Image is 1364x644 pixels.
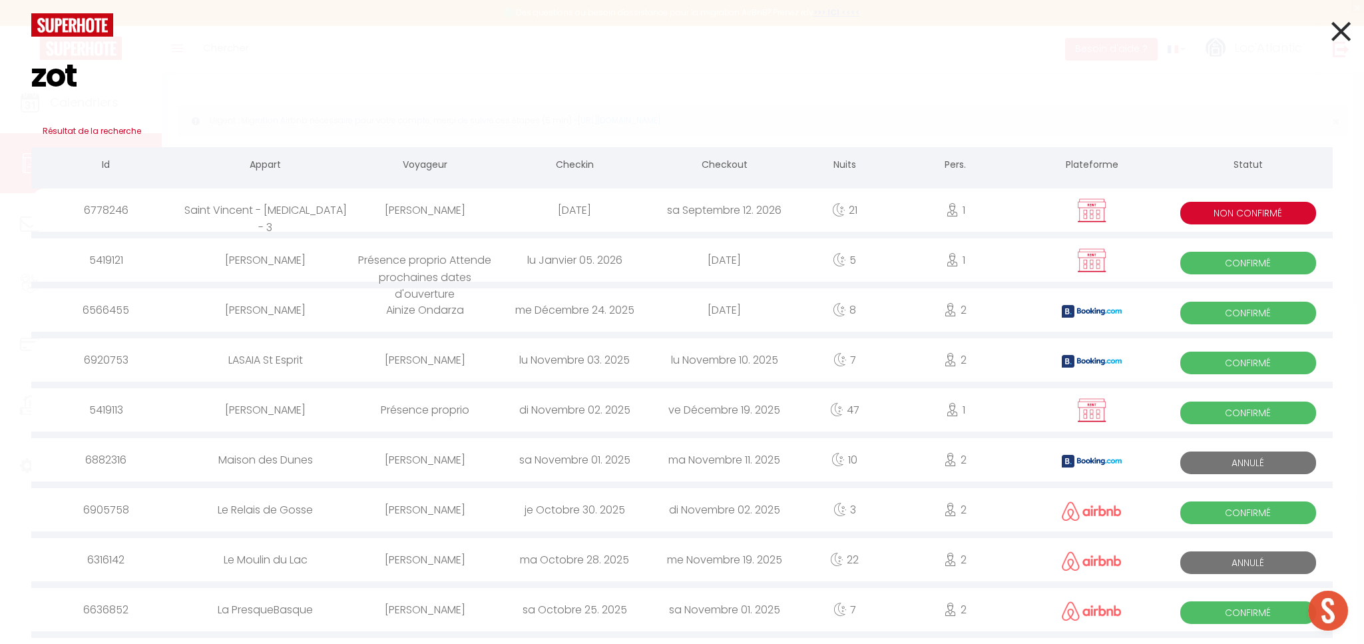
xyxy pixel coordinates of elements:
[31,588,181,631] div: 6636852
[1180,551,1315,574] span: Annulé
[650,238,799,282] div: [DATE]
[890,438,1021,482] div: 2
[1180,302,1315,324] span: Confirmé
[799,188,890,232] div: 21
[799,488,890,531] div: 3
[650,338,799,382] div: lu Novembre 10. 2025
[1075,248,1108,273] img: rent.png
[890,388,1021,432] div: 1
[500,438,650,482] div: sa Novembre 01. 2025
[500,188,650,232] div: [DATE]
[1180,352,1315,374] span: Confirmé
[31,488,181,531] div: 6905758
[1180,452,1315,474] span: Annulé
[890,288,1021,332] div: 2
[1075,398,1108,423] img: rent.png
[1075,198,1108,223] img: rent.png
[181,288,350,332] div: [PERSON_NAME]
[31,288,181,332] div: 6566455
[181,588,350,631] div: La PresqueBasque
[650,438,799,482] div: ma Novembre 11. 2025
[1062,601,1122,621] img: airbnb2.png
[31,388,181,432] div: 5419113
[500,238,650,282] div: lu Janvier 05. 2026
[1308,591,1348,631] div: Ouvrir le chat
[890,238,1021,282] div: 1
[650,288,799,332] div: [DATE]
[500,288,650,332] div: me Décembre 24. 2025
[181,238,350,282] div: [PERSON_NAME]
[181,147,350,185] th: Appart
[799,538,890,581] div: 22
[1164,147,1333,185] th: Statut
[350,388,500,432] div: Présence proprio
[350,147,500,185] th: Voyageur
[181,188,350,232] div: Saint Vincent - [MEDICAL_DATA] - 3
[799,388,890,432] div: 47
[350,238,500,282] div: Présence proprio Attende prochaines dates d'ouverture
[31,538,181,581] div: 6316142
[890,538,1021,581] div: 2
[500,147,650,185] th: Checkin
[500,338,650,382] div: lu Novembre 03. 2025
[1021,147,1164,185] th: Plateforme
[31,188,181,232] div: 6778246
[31,438,181,482] div: 6882316
[799,438,890,482] div: 10
[350,588,500,631] div: [PERSON_NAME]
[181,388,350,432] div: [PERSON_NAME]
[799,288,890,332] div: 8
[181,438,350,482] div: Maison des Dunes
[1180,202,1315,224] span: Non Confirmé
[650,147,799,185] th: Checkout
[31,13,113,37] img: logo
[1180,601,1315,624] span: Confirmé
[500,488,650,531] div: je Octobre 30. 2025
[799,588,890,631] div: 7
[650,538,799,581] div: me Novembre 19. 2025
[350,538,500,581] div: [PERSON_NAME]
[31,115,1333,147] h3: Résultat de la recherche
[890,488,1021,531] div: 2
[500,538,650,581] div: ma Octobre 28. 2025
[350,438,500,482] div: [PERSON_NAME]
[650,488,799,531] div: di Novembre 02. 2025
[1180,252,1315,274] span: Confirmé
[181,338,350,382] div: LASAIA St Esprit
[890,588,1021,631] div: 2
[799,338,890,382] div: 7
[350,188,500,232] div: [PERSON_NAME]
[1180,402,1315,424] span: Confirmé
[650,588,799,631] div: sa Novembre 01. 2025
[890,147,1021,185] th: Pers.
[31,37,1333,115] input: Tapez pour rechercher...
[890,338,1021,382] div: 2
[500,388,650,432] div: di Novembre 02. 2025
[181,488,350,531] div: Le Relais de Gosse
[31,238,181,282] div: 5419121
[1062,501,1122,521] img: airbnb2.png
[799,147,890,185] th: Nuits
[650,188,799,232] div: sa Septembre 12. 2026
[1180,501,1315,524] span: Confirmé
[799,238,890,282] div: 5
[350,288,500,332] div: Ainize Ondarza
[31,147,181,185] th: Id
[1062,355,1122,368] img: booking2.png
[890,188,1021,232] div: 1
[350,488,500,531] div: [PERSON_NAME]
[1062,551,1122,571] img: airbnb2.png
[650,388,799,432] div: ve Décembre 19. 2025
[350,338,500,382] div: [PERSON_NAME]
[500,588,650,631] div: sa Octobre 25. 2025
[1062,455,1122,468] img: booking2.png
[1062,305,1122,318] img: booking2.png
[31,338,181,382] div: 6920753
[181,538,350,581] div: Le Moulin du Lac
